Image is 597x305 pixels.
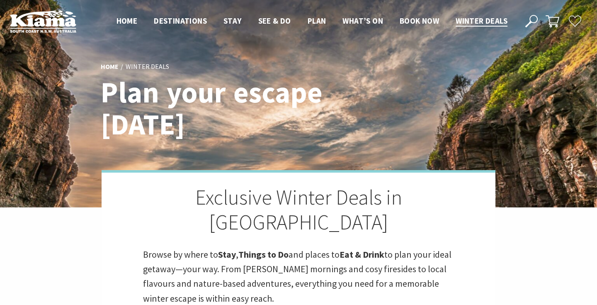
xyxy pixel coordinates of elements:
[101,62,119,71] a: Home
[342,16,383,26] span: What’s On
[340,249,384,260] strong: Eat & Drink
[101,77,335,141] h1: Plan your escape [DATE]
[143,185,454,235] h2: Exclusive Winter Deals in [GEOGRAPHIC_DATA]
[308,16,326,26] span: Plan
[400,16,439,26] span: Book now
[238,249,289,260] strong: Things to Do
[10,10,76,33] img: Kiama Logo
[108,15,516,28] nav: Main Menu
[116,16,138,26] span: Home
[126,61,169,72] li: Winter Deals
[258,16,291,26] span: See & Do
[154,16,207,26] span: Destinations
[218,249,236,260] strong: Stay
[456,16,507,26] span: Winter Deals
[223,16,242,26] span: Stay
